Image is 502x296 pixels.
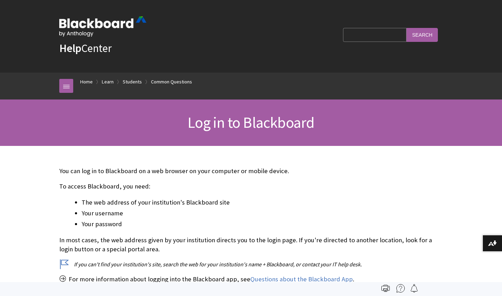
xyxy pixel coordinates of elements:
[410,284,418,293] img: Follow this page
[82,219,443,229] li: Your password
[250,275,353,283] a: Questions about the Blackboard App
[188,113,314,132] span: Log in to Blackboard
[59,41,81,55] strong: Help
[59,41,112,55] a: HelpCenter
[59,260,443,268] p: If you can't find your institution's site, search the web for your institution's name + Blackboar...
[59,166,443,176] p: You can log in to Blackboard on a web browser on your computer or mobile device.
[151,77,192,86] a: Common Questions
[59,16,146,37] img: Blackboard by Anthology
[123,77,142,86] a: Students
[406,28,438,42] input: Search
[59,182,443,191] p: To access Blackboard, you need:
[59,236,443,254] p: In most cases, the web address given by your institution directs you to the login page. If you're...
[59,275,443,284] p: For more information about logging into the Blackboard app, see .
[381,284,390,293] img: Print
[82,198,443,207] li: The web address of your institution's Blackboard site
[102,77,114,86] a: Learn
[80,77,93,86] a: Home
[396,284,405,293] img: More help
[82,208,443,218] li: Your username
